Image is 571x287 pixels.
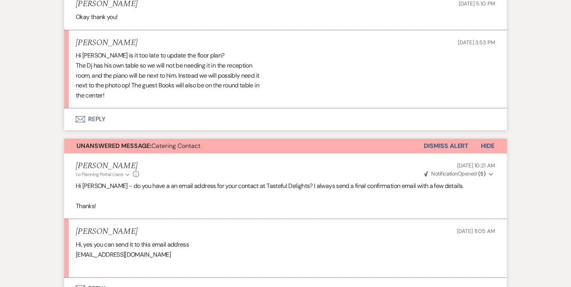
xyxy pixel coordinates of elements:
[76,171,124,177] span: to: Planning Portal Users
[64,139,424,153] button: Unanswered Message:Catering Contact
[76,38,138,48] h5: [PERSON_NAME]
[76,171,131,178] button: to: Planning Portal Users
[431,170,457,177] span: Notification
[424,170,486,177] span: Opened
[478,170,486,177] strong: ( 5 )
[76,201,495,211] p: Thanks!
[424,139,468,153] button: Dismiss Alert
[76,12,495,22] div: Okay thank you!
[468,139,507,153] button: Hide
[457,162,495,169] span: [DATE] 10:21 AM
[76,181,495,191] p: Hi [PERSON_NAME] - do you have a an email address for your contact at Tasteful Delights? I always...
[76,227,138,237] h5: [PERSON_NAME]
[481,142,494,150] span: Hide
[77,142,200,150] span: Catering Contact
[77,142,151,150] strong: Unanswered Message:
[76,240,495,270] div: Hi, yes you can send it to this email address [EMAIL_ADDRESS][DOMAIN_NAME]
[76,161,139,171] h5: [PERSON_NAME]
[457,228,495,235] span: [DATE] 11:05 AM
[64,108,507,130] button: Reply
[423,170,495,178] button: NotificationOpened (5)
[458,39,495,46] span: [DATE] 3:53 PM
[76,50,495,100] div: Hi [PERSON_NAME] is it too late to update the floor plan? The Dj has his own table so we will not...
